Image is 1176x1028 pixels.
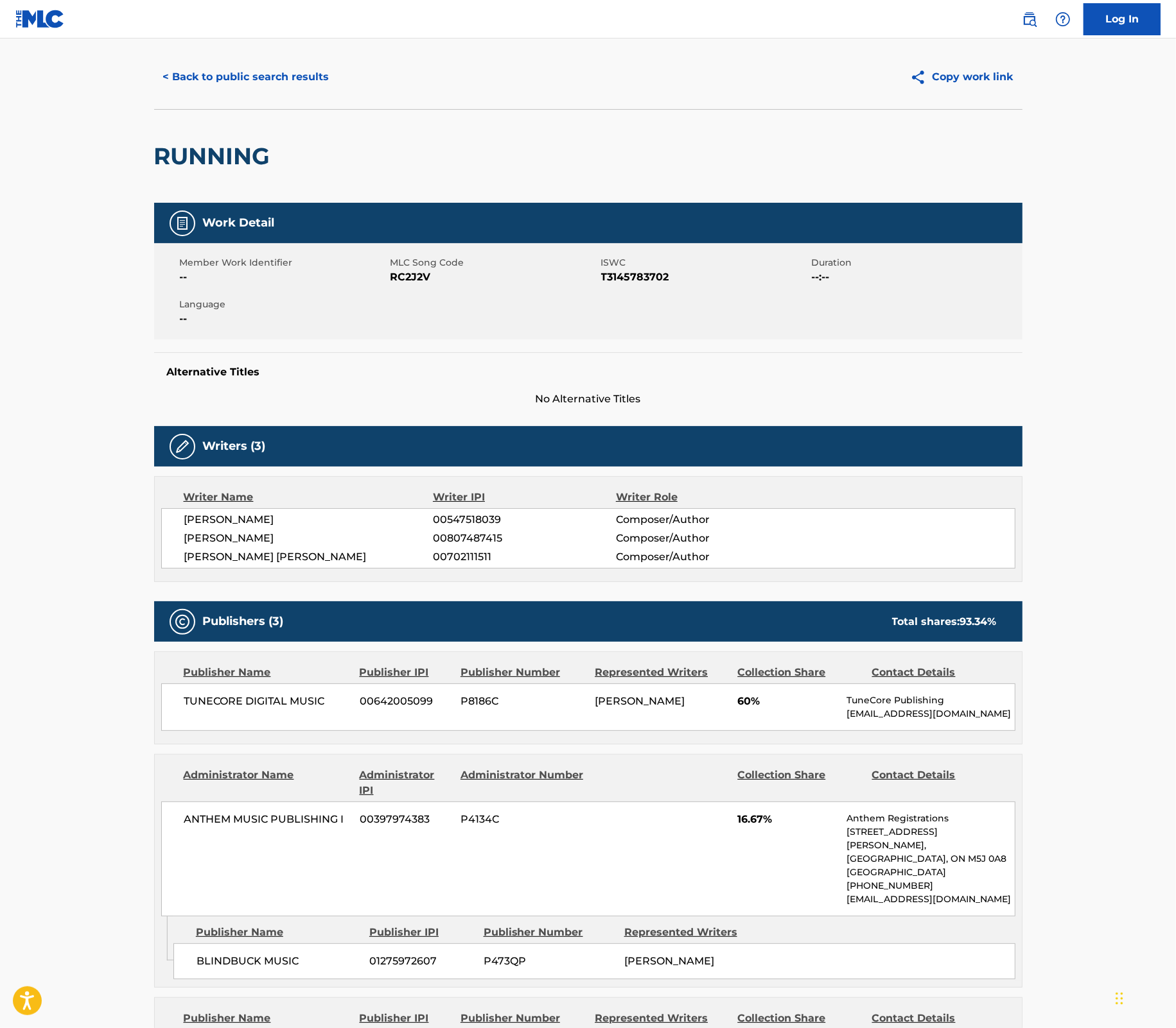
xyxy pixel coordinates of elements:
[184,512,434,527] span: [PERSON_NAME]
[180,298,387,311] span: Language
[433,549,615,565] span: 00702111511
[203,614,284,629] h5: Publishers (3)
[461,1011,585,1026] div: Publisher Number
[847,707,1014,721] p: [EMAIL_ADDRESS][DOMAIN_NAME]
[370,954,474,969] span: 01275972607
[184,549,434,565] span: [PERSON_NAME] [PERSON_NAME]
[847,893,1014,906] p: [EMAIL_ADDRESS][DOMAIN_NAME]
[360,665,451,680] div: Publisher IPI
[1050,6,1076,32] div: Help
[175,216,190,231] img: Work Detail
[1022,12,1037,27] img: search
[184,812,351,827] span: ANTHEM MUSIC PUBLISHING I
[847,852,1014,866] p: [GEOGRAPHIC_DATA], ON M5J 0A8
[184,490,434,505] div: Writer Name
[369,925,474,940] div: Publisher IPI
[203,439,266,454] h5: Writers (3)
[616,490,782,505] div: Writer Role
[872,767,997,798] div: Contact Details
[595,665,728,680] div: Represented Writers
[1017,6,1042,32] a: Public Search
[180,256,387,270] span: Member Work Identifier
[391,270,598,285] span: RC2J2V
[1084,3,1161,35] a: Log In
[737,665,862,680] div: Collection Share
[601,270,809,285] span: T3145783702
[1116,979,1123,1018] div: Drag
[737,767,862,798] div: Collection Share
[595,1011,728,1026] div: Represented Writers
[601,256,809,270] span: ISWC
[391,256,598,270] span: MLC Song Code
[360,1011,451,1026] div: Publisher IPI
[737,812,837,827] span: 16.67%
[433,531,615,546] span: 00807487415
[461,665,585,680] div: Publisher Number
[847,825,1014,852] p: [STREET_ADDRESS][PERSON_NAME],
[616,531,782,546] span: Composer/Author
[624,925,755,940] div: Represented Writers
[154,391,1022,407] span: No Alternative Titles
[872,1011,997,1026] div: Contact Details
[167,366,1010,379] h5: Alternative Titles
[360,694,451,709] span: 00642005099
[616,512,782,527] span: Composer/Author
[737,694,837,709] span: 60%
[175,439,190,454] img: Writers
[184,665,350,680] div: Publisher Name
[203,216,275,230] h5: Work Detail
[847,694,1014,707] p: TuneCore Publishing
[154,142,277,171] h2: RUNNING
[433,490,616,505] div: Writer IPI
[461,694,585,709] span: P8186C
[461,767,585,798] div: Administrator Number
[1055,12,1071,27] img: help
[960,615,997,628] span: 93.34 %
[812,270,1019,285] span: --:--
[180,311,387,327] span: --
[910,69,933,85] img: Copy work link
[461,812,585,827] span: P4134C
[1112,966,1176,1028] iframe: Chat Widget
[616,549,782,565] span: Composer/Author
[154,61,338,93] button: < Back to public search results
[892,614,997,630] div: Total shares:
[15,10,65,28] img: MLC Logo
[847,866,1014,879] p: [GEOGRAPHIC_DATA]
[624,955,714,967] span: [PERSON_NAME]
[812,256,1019,270] span: Duration
[484,954,615,969] span: P473QP
[197,954,360,969] span: BLINDBUCK MUSIC
[847,812,1014,825] p: Anthem Registrations
[360,767,451,798] div: Administrator IPI
[433,512,615,527] span: 00547518039
[901,61,1022,93] button: Copy work link
[484,925,615,940] div: Publisher Number
[847,879,1014,893] p: [PHONE_NUMBER]
[184,694,351,709] span: TUNECORE DIGITAL MUSIC
[184,531,434,546] span: [PERSON_NAME]
[180,270,387,285] span: --
[595,695,685,707] span: [PERSON_NAME]
[184,767,350,798] div: Administrator Name
[872,665,997,680] div: Contact Details
[196,925,360,940] div: Publisher Name
[737,1011,862,1026] div: Collection Share
[184,1011,350,1026] div: Publisher Name
[360,812,451,827] span: 00397974383
[175,614,190,630] img: Publishers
